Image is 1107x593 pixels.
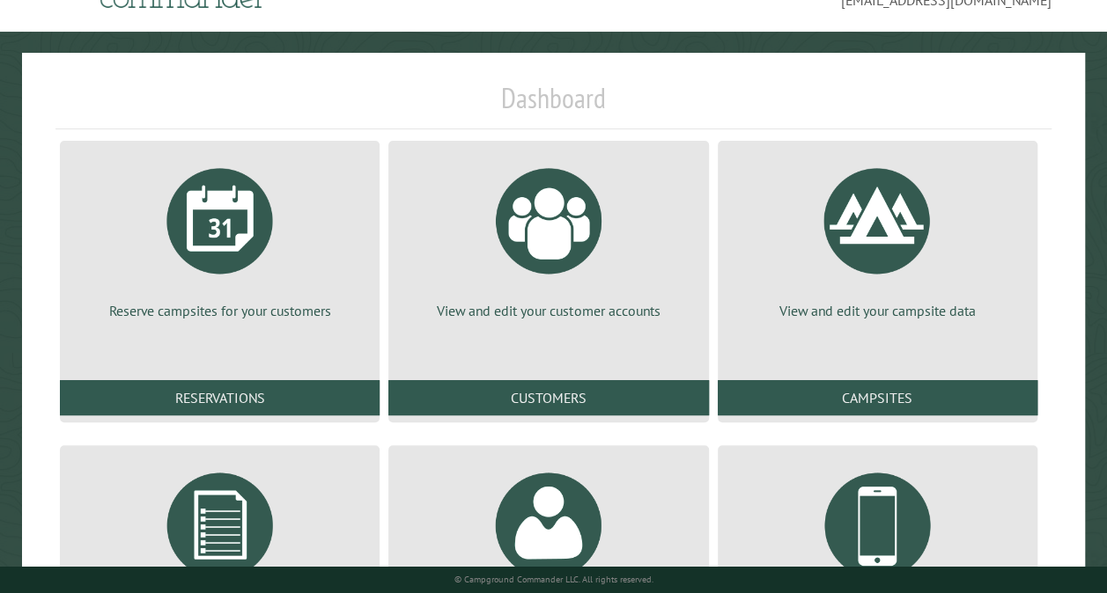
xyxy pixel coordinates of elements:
a: Reservations [60,380,380,415]
p: View and edit your campsite data [739,301,1016,320]
a: View and edit your customer accounts [410,155,687,320]
small: © Campground Commander LLC. All rights reserved. [454,574,653,585]
p: View and edit your customer accounts [410,301,687,320]
a: Reserve campsites for your customers [81,155,358,320]
a: Customers [388,380,708,415]
h1: Dashboard [55,81,1052,129]
a: Campsites [718,380,1037,415]
a: View and edit your campsite data [739,155,1016,320]
p: Reserve campsites for your customers [81,301,358,320]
